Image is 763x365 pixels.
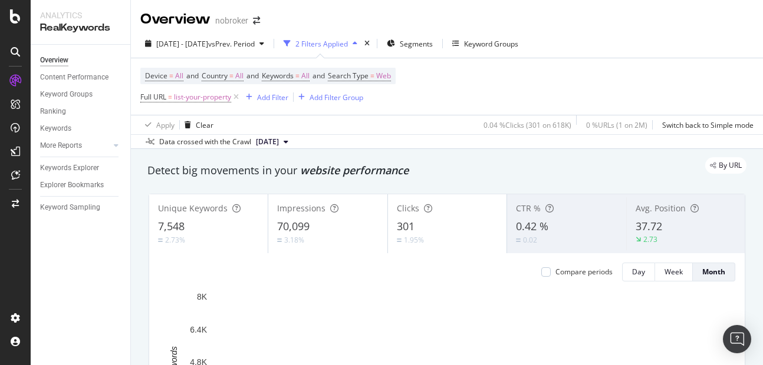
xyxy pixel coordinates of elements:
[328,71,369,81] span: Search Type
[294,90,363,104] button: Add Filter Group
[140,115,175,134] button: Apply
[484,120,571,130] div: 0.04 % Clicks ( 301 on 618K )
[523,235,537,245] div: 0.02
[310,92,363,102] div: Add Filter Group
[636,219,662,233] span: 37.72
[397,238,402,242] img: Equal
[156,120,175,130] div: Apply
[169,71,173,81] span: =
[40,122,71,135] div: Keywords
[397,219,415,233] span: 301
[665,267,683,277] div: Week
[156,39,208,49] span: [DATE] - [DATE]
[158,219,185,233] span: 7,548
[464,39,518,49] div: Keyword Groups
[40,179,104,191] div: Explorer Bookmarks
[376,68,391,84] span: Web
[404,235,424,245] div: 1.95%
[246,71,259,81] span: and
[370,71,374,81] span: =
[40,140,110,152] a: More Reports
[196,120,213,130] div: Clear
[516,219,548,233] span: 0.42 %
[295,39,348,49] div: 2 Filters Applied
[705,157,746,174] div: legacy label
[555,267,613,277] div: Compare periods
[197,292,208,301] text: 8K
[165,235,185,245] div: 2.73%
[208,39,255,49] span: vs Prev. Period
[251,135,293,149] button: [DATE]
[636,203,686,214] span: Avg. Position
[40,71,122,84] a: Content Performance
[40,162,122,174] a: Keywords Explorer
[180,115,213,134] button: Clear
[284,235,304,245] div: 3.18%
[40,122,122,135] a: Keywords
[253,16,260,25] div: arrow-right-arrow-left
[158,238,163,242] img: Equal
[40,201,122,214] a: Keyword Sampling
[40,179,122,191] a: Explorer Bookmarks
[256,137,279,147] span: 2025 Aug. 4th
[40,105,66,118] div: Ranking
[362,38,372,49] div: times
[448,34,523,53] button: Keyword Groups
[655,263,693,281] button: Week
[295,71,300,81] span: =
[202,71,228,81] span: Country
[140,92,166,102] span: Full URL
[262,71,294,81] span: Keywords
[719,162,742,169] span: By URL
[277,203,325,214] span: Impressions
[159,137,251,147] div: Data crossed with the Crawl
[277,219,310,233] span: 70,099
[40,9,121,21] div: Analytics
[382,34,438,53] button: Segments
[632,267,645,277] div: Day
[168,92,172,102] span: =
[516,203,541,214] span: CTR %
[622,263,655,281] button: Day
[241,90,288,104] button: Add Filter
[662,120,754,130] div: Switch back to Simple mode
[40,71,108,84] div: Content Performance
[186,71,199,81] span: and
[140,34,269,53] button: [DATE] - [DATE]vsPrev. Period
[145,71,167,81] span: Device
[40,88,93,101] div: Keyword Groups
[158,203,228,214] span: Unique Keywords
[40,21,121,35] div: RealKeywords
[40,162,99,174] div: Keywords Explorer
[279,34,362,53] button: 2 Filters Applied
[174,89,231,105] span: list-your-property
[235,68,244,84] span: All
[40,201,100,214] div: Keyword Sampling
[140,9,211,29] div: Overview
[586,120,647,130] div: 0 % URLs ( 1 on 2M )
[693,263,735,281] button: Month
[397,203,419,214] span: Clicks
[400,39,433,49] span: Segments
[277,238,282,242] img: Equal
[313,71,325,81] span: and
[702,267,725,277] div: Month
[40,54,68,67] div: Overview
[40,88,122,101] a: Keyword Groups
[516,238,521,242] img: Equal
[657,115,754,134] button: Switch back to Simple mode
[643,234,657,244] div: 2.73
[40,105,122,118] a: Ranking
[175,68,183,84] span: All
[229,71,233,81] span: =
[301,68,310,84] span: All
[40,140,82,152] div: More Reports
[190,325,207,334] text: 6.4K
[723,325,751,353] div: Open Intercom Messenger
[257,92,288,102] div: Add Filter
[40,54,122,67] a: Overview
[215,15,248,26] div: nobroker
